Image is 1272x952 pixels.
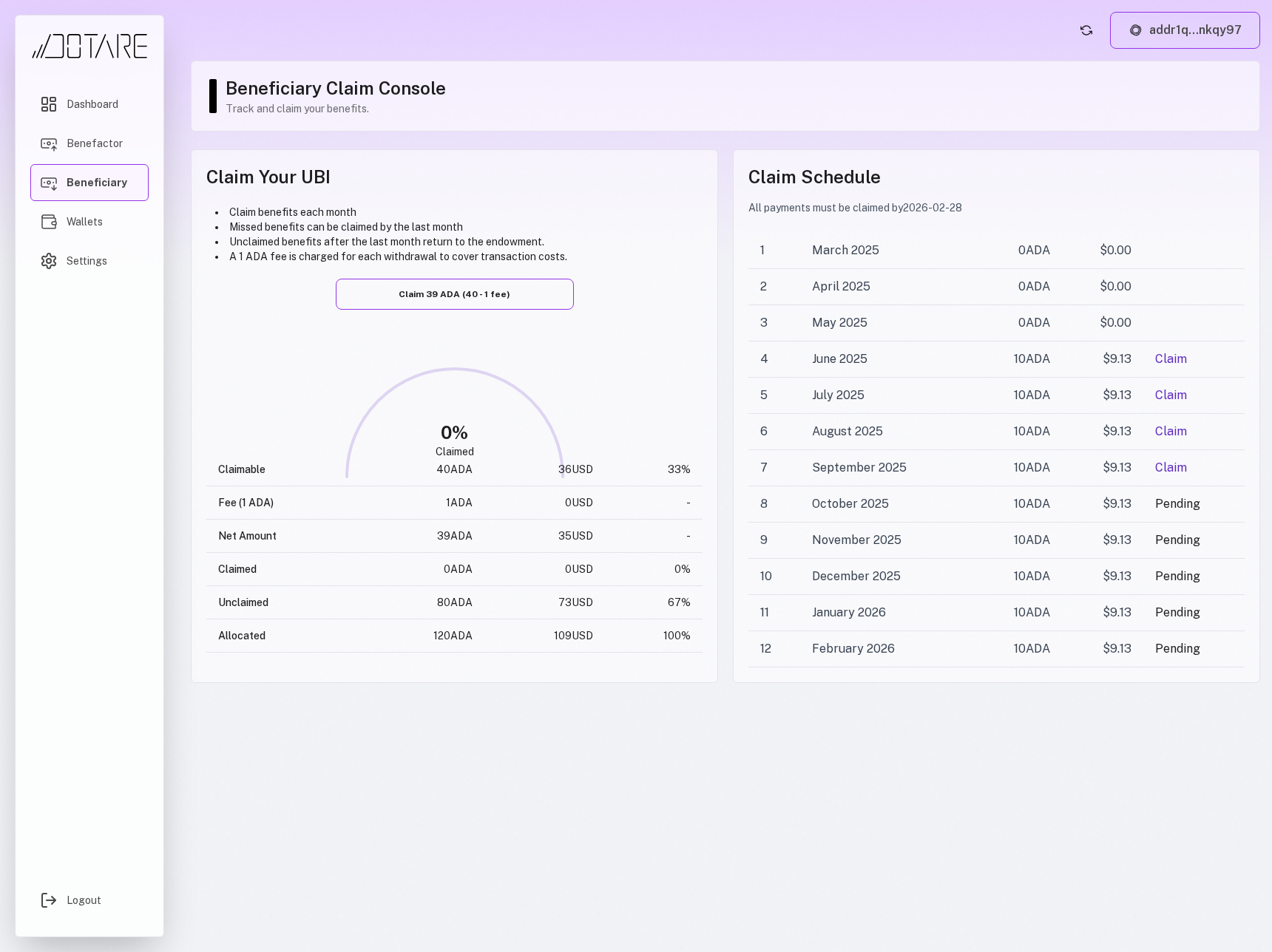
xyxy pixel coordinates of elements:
[800,450,974,486] td: September 2025
[364,453,484,486] td: 40 ADA
[974,414,1062,450] td: 10 ADA
[67,175,127,190] span: Beneficiary
[364,619,484,653] td: 120 ADA
[364,586,484,619] td: 80 ADA
[748,233,800,269] td: 1
[1062,631,1143,667] td: $ 9.13
[215,205,703,220] li: Claim benefits each month
[800,341,974,378] td: June 2025
[800,559,974,595] td: December 2025
[974,233,1062,269] td: 0 ADA
[30,33,149,59] img: Dotare Logo
[1062,559,1143,595] td: $ 9.13
[605,553,703,586] td: 0 %
[1110,12,1260,49] button: addr1q...nkqy97
[748,595,800,631] td: 11
[484,520,605,553] td: 35 USD
[800,305,974,341] td: May 2025
[1155,642,1200,656] span: Pending
[800,523,974,559] td: November 2025
[336,279,574,310] button: Claim 39 ADA (40 - 1 fee)
[206,553,364,586] td: Claimed
[605,586,703,619] td: 67 %
[206,453,364,486] td: Claimable
[436,444,474,459] div: Claimed
[1155,459,1187,477] button: Claim
[748,341,800,378] td: 4
[206,586,364,619] td: Unclaimed
[441,421,468,444] div: 0 %
[1062,341,1143,378] td: $ 9.13
[215,220,703,234] li: Missed benefits can be claimed by the last month
[800,414,974,450] td: August 2025
[748,450,800,486] td: 7
[748,305,800,341] td: 3
[605,520,703,553] td: -
[1062,305,1143,341] td: $ 0.00
[1062,269,1143,305] td: $ 0.00
[67,893,101,908] span: Logout
[226,76,1245,100] h1: Beneficiary Claim Console
[748,414,800,450] td: 6
[748,165,1245,188] h2: Claim Schedule
[974,378,1062,414] td: 10 ADA
[974,305,1062,341] td: 0 ADA
[364,486,484,520] td: 1 ADA
[1062,523,1143,559] td: $ 9.13
[1062,233,1143,269] td: $ 0.00
[800,631,974,667] td: February 2026
[1062,450,1143,486] td: $ 9.13
[40,174,58,191] img: Beneficiary
[1155,605,1200,619] span: Pending
[484,586,605,619] td: 73 USD
[1062,414,1143,450] td: $ 9.13
[364,553,484,586] td: 0 ADA
[484,453,605,486] td: 36 USD
[974,523,1062,559] td: 10 ADA
[800,378,974,414] td: July 2025
[605,453,703,486] td: 33 %
[1075,18,1098,42] button: Refresh account status
[67,254,107,268] span: Settings
[748,378,800,414] td: 5
[1062,378,1143,414] td: $ 9.13
[800,595,974,631] td: January 2026
[800,269,974,305] td: April 2025
[748,559,800,595] td: 10
[1155,423,1187,441] button: Claim
[215,249,703,264] li: A 1 ADA fee is charged for each withdrawal to cover transaction costs.
[974,486,1062,523] td: 10 ADA
[206,165,703,188] h1: Claim Your UBI
[484,486,605,520] td: 0 USD
[1155,533,1200,547] span: Pending
[800,233,974,269] td: March 2025
[748,200,1245,215] p: All payments must be claimed by 2026 -02-28
[1062,595,1143,631] td: $ 9.13
[215,234,703,249] li: Unclaimed benefits after the last month return to the endowment.
[1129,23,1143,38] img: Lace logo
[605,486,703,520] td: -
[1155,350,1187,368] button: Claim
[974,559,1062,595] td: 10 ADA
[800,486,974,523] td: October 2025
[226,101,1245,116] p: Track and claim your benefits.
[748,486,800,523] td: 8
[206,619,364,653] td: Allocated
[1155,387,1187,404] button: Claim
[484,619,605,653] td: 109 USD
[67,97,118,112] span: Dashboard
[974,595,1062,631] td: 10 ADA
[748,269,800,305] td: 2
[974,269,1062,305] td: 0 ADA
[206,520,364,553] td: Net Amount
[40,135,58,152] img: Benefactor
[605,619,703,653] td: 100 %
[364,520,484,553] td: 39 ADA
[748,523,800,559] td: 9
[40,213,58,231] img: Wallets
[748,631,800,667] td: 12
[974,450,1062,486] td: 10 ADA
[67,214,103,229] span: Wallets
[1155,569,1200,583] span: Pending
[1155,497,1200,511] span: Pending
